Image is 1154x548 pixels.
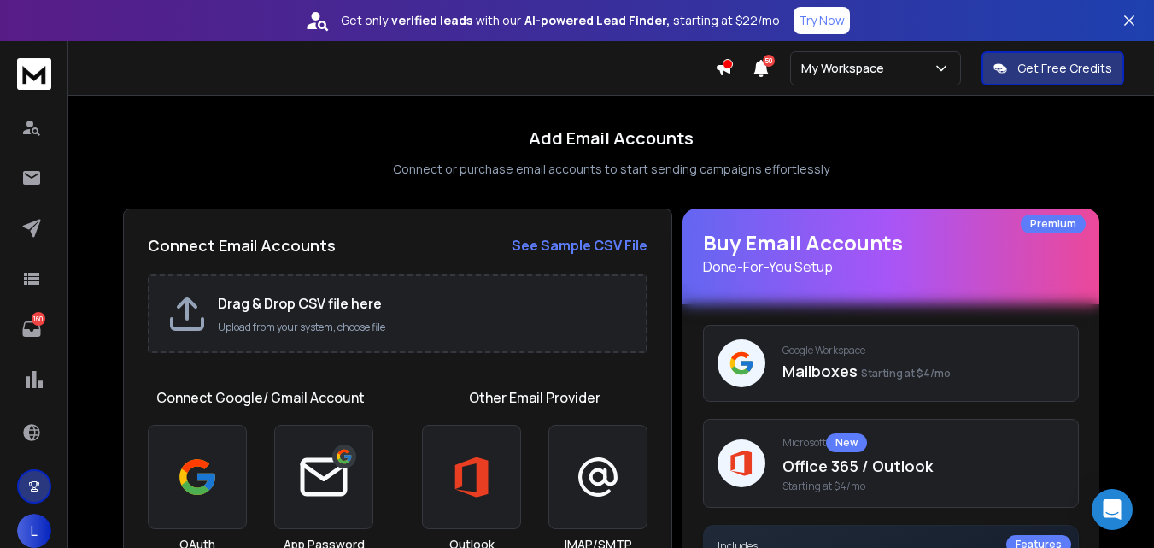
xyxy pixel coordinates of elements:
div: Premium [1021,215,1086,233]
p: Get only with our starting at $22/mo [341,12,780,29]
p: Google Workspace [782,344,1064,357]
strong: See Sample CSV File [512,236,647,255]
div: New [826,433,867,452]
button: Get Free Credits [981,51,1124,85]
h1: Add Email Accounts [529,127,694,150]
p: Mailboxes [782,359,1064,383]
button: Try Now [794,7,850,34]
strong: AI-powered Lead Finder, [524,12,670,29]
h1: Buy Email Accounts [703,229,1079,277]
a: 160 [15,312,49,346]
span: Starting at $4/mo [861,366,951,380]
p: Done-For-You Setup [703,256,1079,277]
button: L [17,514,51,548]
h1: Other Email Provider [469,387,600,408]
p: Microsoft [782,433,1064,452]
p: Try Now [799,12,845,29]
a: See Sample CSV File [512,235,647,256]
p: Get Free Credits [1017,60,1112,77]
span: 50 [763,55,775,67]
h2: Drag & Drop CSV file here [218,293,629,314]
p: Connect or purchase email accounts to start sending campaigns effortlessly [393,161,829,178]
p: 160 [32,312,45,326]
p: Office 365 / Outlook [782,454,1064,478]
strong: verified leads [391,12,472,29]
p: My Workspace [801,60,891,77]
div: Open Intercom Messenger [1092,489,1133,530]
span: Starting at $4/mo [782,480,1064,493]
img: logo [17,58,51,90]
p: Upload from your system, choose file [218,321,629,334]
h1: Connect Google/ Gmail Account [156,387,365,408]
h2: Connect Email Accounts [148,233,336,257]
